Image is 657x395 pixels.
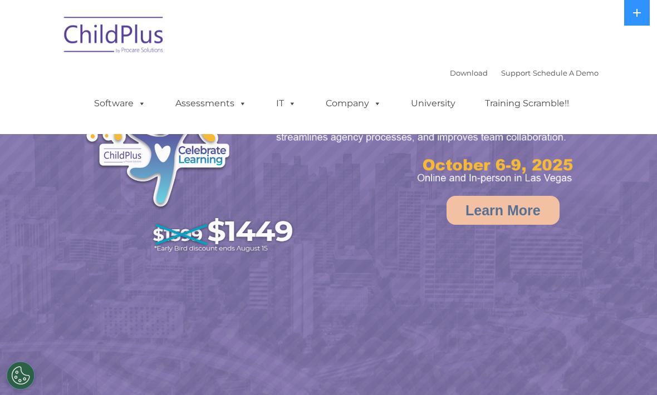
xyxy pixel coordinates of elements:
a: Company [315,92,393,115]
a: Schedule A Demo [533,68,599,77]
a: Software [83,92,157,115]
a: IT [265,92,307,115]
a: Learn More [447,196,560,225]
button: Cookies Settings [7,362,35,389]
a: Support [501,68,531,77]
img: ChildPlus by Procare Solutions [58,9,170,65]
a: Training Scramble!! [474,92,580,115]
a: Assessments [164,92,258,115]
a: Download [450,68,488,77]
font: | [450,68,599,77]
a: University [400,92,467,115]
